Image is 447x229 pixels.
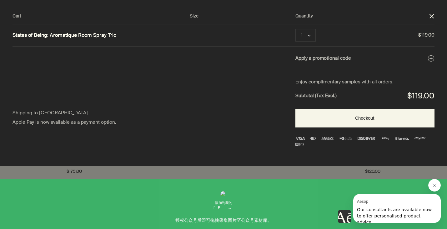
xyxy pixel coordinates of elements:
img: Amex Logo [321,137,334,140]
iframe: Message from Aesop [353,194,441,223]
img: Apple Pay [382,137,389,140]
iframe: Close message from Aesop [428,179,441,192]
span: Our consultants are available now to offer personalised product advice. [4,13,78,31]
img: Mastercard Logo [310,137,315,140]
img: discover-3 [358,137,376,140]
div: Quantity [295,12,429,20]
img: klarna (1) [395,137,409,140]
strong: Subtotal (Tax Excl.) [295,92,337,100]
button: Checkout [295,109,435,127]
div: Apple Pay is now available as a payment option. [13,118,139,127]
div: $119.00 [407,89,434,103]
img: alipay-logo [295,143,304,146]
div: Cart [13,12,190,20]
div: Shipping to [GEOGRAPHIC_DATA]. [13,109,139,117]
div: Size [190,12,295,20]
div: Aesop says "Our consultants are available now to offer personalised product advice.". Open messag... [338,179,441,223]
iframe: no content [338,210,351,223]
img: Visa Logo [295,137,305,140]
button: Quantity 1 [295,29,316,42]
button: Apply a promotional code [295,54,435,62]
img: diners-club-international-2 [339,137,352,140]
div: Enjoy complimentary samples with all orders. [295,78,435,86]
a: States of Being: Aromatique Room Spray Trio [13,32,116,39]
button: Close [429,13,434,19]
img: PayPal Logo [414,137,426,140]
span: $119.00 [342,31,435,39]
